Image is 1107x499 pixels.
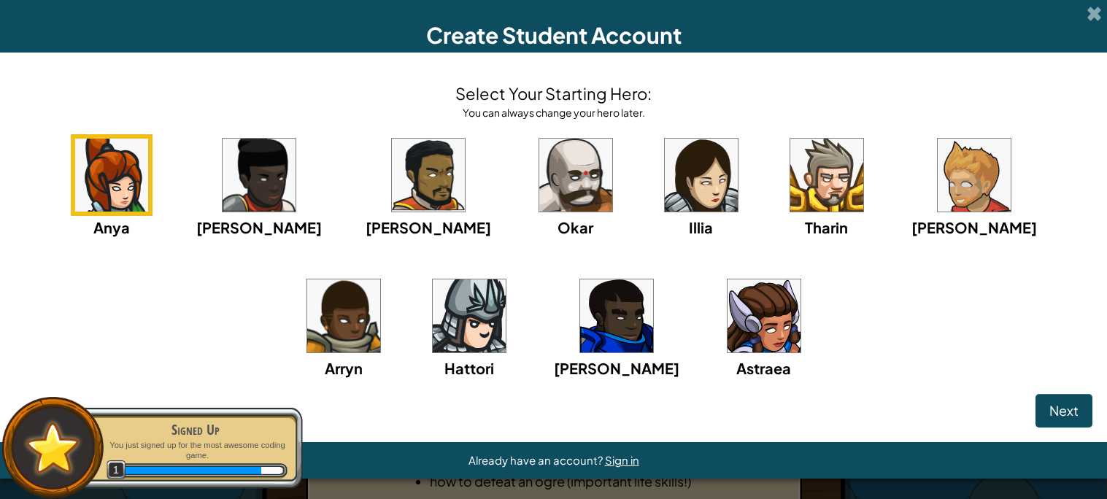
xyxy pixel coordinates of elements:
span: Illia [689,218,713,236]
img: portrait.png [665,139,738,212]
img: portrait.png [539,139,612,212]
span: Already have an account? [468,453,605,467]
p: You just signed up for the most awesome coding game. [104,440,288,461]
span: Create Student Account [426,21,682,49]
img: portrait.png [223,139,296,212]
div: Signed Up [104,419,288,440]
h4: Select Your Starting Hero: [455,82,652,105]
img: portrait.png [307,279,380,352]
img: portrait.png [580,279,653,352]
img: portrait.png [433,279,506,352]
span: [PERSON_NAME] [366,218,491,236]
button: Next [1035,394,1092,428]
img: portrait.png [790,139,863,212]
span: 1 [107,460,126,480]
span: [PERSON_NAME] [196,218,322,236]
span: Okar [558,218,593,236]
span: Anya [93,218,130,236]
div: You can always change your hero later. [455,105,652,120]
span: Next [1049,402,1079,419]
span: Astraea [736,359,791,377]
img: default.png [20,415,86,480]
span: [PERSON_NAME] [911,218,1037,236]
span: Arryn [325,359,363,377]
img: portrait.png [75,139,148,212]
a: Sign in [605,453,639,467]
span: Hattori [444,359,494,377]
img: portrait.png [728,279,801,352]
span: [PERSON_NAME] [554,359,679,377]
img: portrait.png [392,139,465,212]
img: portrait.png [938,139,1011,212]
span: Tharin [805,218,848,236]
